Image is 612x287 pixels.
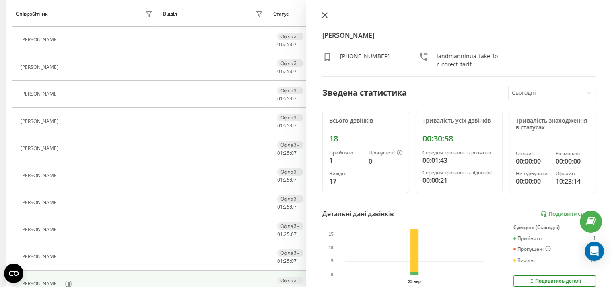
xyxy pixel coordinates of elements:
[277,232,297,237] div: : :
[277,150,283,156] span: 01
[277,176,283,183] span: 01
[513,258,535,263] div: Вихідні
[277,69,297,74] div: : :
[556,171,589,176] div: Офлайн
[513,236,542,241] div: Прийнято
[291,203,297,210] span: 07
[277,258,297,264] div: : :
[284,258,290,264] span: 25
[277,204,297,210] div: : :
[277,141,303,149] div: Офлайн
[277,150,297,156] div: : :
[328,232,333,236] text: 15
[528,278,581,284] div: Подивитись деталі
[585,242,604,261] div: Open Intercom Messenger
[291,258,297,264] span: 07
[422,134,496,143] div: 00:30:58
[21,173,60,178] div: [PERSON_NAME]
[277,59,303,67] div: Офлайн
[277,68,283,75] span: 01
[277,277,303,284] div: Офлайн
[21,119,60,124] div: [PERSON_NAME]
[329,134,402,143] div: 18
[291,41,297,48] span: 07
[369,150,402,156] div: Пропущені
[556,156,589,166] div: 00:00:00
[277,114,303,121] div: Офлайн
[593,236,596,241] div: 1
[328,246,333,250] text: 10
[277,249,303,257] div: Офлайн
[590,258,596,263] div: 17
[516,176,549,186] div: 00:00:00
[291,176,297,183] span: 07
[277,168,303,176] div: Офлайн
[331,273,333,277] text: 0
[513,225,596,230] div: Сумарно (Сьогодні)
[422,150,496,156] div: Середня тривалість розмови
[277,177,297,183] div: : :
[291,231,297,238] span: 07
[291,122,297,129] span: 07
[284,203,290,210] span: 25
[277,258,283,264] span: 01
[322,209,394,219] div: Детальні дані дзвінків
[277,123,297,129] div: : :
[408,279,421,284] text: 23 вер
[284,68,290,75] span: 25
[329,156,362,165] div: 1
[437,52,499,68] div: landmanninua_fake_for_corect_tarif
[21,91,60,97] div: [PERSON_NAME]
[284,122,290,129] span: 25
[322,31,596,40] h4: [PERSON_NAME]
[516,151,549,156] div: Онлайн
[291,95,297,102] span: 07
[284,41,290,48] span: 25
[277,122,283,129] span: 01
[21,227,60,232] div: [PERSON_NAME]
[516,156,549,166] div: 00:00:00
[340,52,390,68] div: [PHONE_NUMBER]
[284,231,290,238] span: 25
[277,41,283,48] span: 01
[273,11,289,17] div: Статус
[277,95,283,102] span: 01
[513,246,551,252] div: Пропущені
[21,64,60,70] div: [PERSON_NAME]
[277,42,297,47] div: : :
[277,195,303,203] div: Офлайн
[277,231,283,238] span: 01
[277,33,303,40] div: Офлайн
[329,117,402,124] div: Всього дзвінків
[21,200,60,205] div: [PERSON_NAME]
[422,117,496,124] div: Тривалість усіх дзвінків
[291,68,297,75] span: 07
[540,211,596,217] a: Подивитись звіт
[516,117,589,131] div: Тривалість знаходження в статусах
[329,150,362,156] div: Прийнято
[284,176,290,183] span: 25
[21,254,60,260] div: [PERSON_NAME]
[331,259,333,264] text: 5
[284,95,290,102] span: 25
[21,37,60,43] div: [PERSON_NAME]
[291,150,297,156] span: 07
[16,11,48,17] div: Співробітник
[329,176,362,186] div: 17
[322,87,407,99] div: Зведена статистика
[422,176,496,185] div: 00:00:21
[277,203,283,210] span: 01
[516,171,549,176] div: Не турбувати
[277,222,303,230] div: Офлайн
[329,171,362,176] div: Вихідні
[556,176,589,186] div: 10:23:14
[21,146,60,151] div: [PERSON_NAME]
[556,151,589,156] div: Розмовляє
[369,156,402,166] div: 0
[277,87,303,94] div: Офлайн
[277,96,297,102] div: : :
[4,264,23,283] button: Open CMP widget
[422,156,496,165] div: 00:01:43
[422,170,496,176] div: Середня тривалість відповіді
[513,275,596,287] button: Подивитись деталі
